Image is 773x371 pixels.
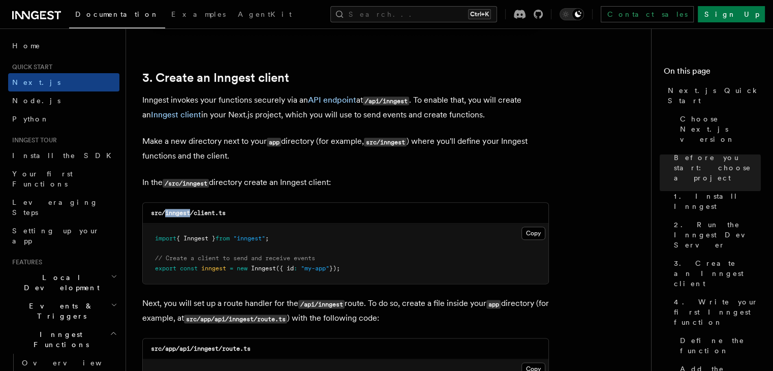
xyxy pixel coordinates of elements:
button: Local Development [8,268,119,297]
span: Events & Triggers [8,301,111,321]
span: Next.js [12,78,60,86]
a: Python [8,110,119,128]
a: AgentKit [232,3,298,27]
span: Inngest tour [8,136,57,144]
a: 4. Write your first Inngest function [670,293,761,331]
span: 3. Create an Inngest client [674,258,761,289]
span: from [215,235,230,242]
a: Next.js Quick Start [664,81,761,110]
span: "inngest" [233,235,265,242]
span: 2. Run the Inngest Dev Server [674,220,761,250]
button: Inngest Functions [8,325,119,354]
span: Install the SDK [12,151,117,160]
span: = [230,265,233,272]
a: 3. Create an Inngest client [142,71,289,85]
span: ({ id [276,265,294,272]
a: 1. Install Inngest [670,187,761,215]
code: app [486,300,501,308]
code: /api/inngest [298,300,345,308]
kbd: Ctrl+K [468,9,491,19]
button: Search...Ctrl+K [330,6,497,22]
a: 2. Run the Inngest Dev Server [670,215,761,254]
span: inngest [201,265,226,272]
span: new [237,265,248,272]
p: In the directory create an Inngest client: [142,175,549,190]
span: { Inngest } [176,235,215,242]
code: src/app/api/inngest/route.ts [151,345,251,352]
button: Toggle dark mode [560,8,584,20]
span: }); [329,265,340,272]
a: Before you start: choose a project [670,148,761,187]
a: Home [8,37,119,55]
p: Inngest invokes your functions securely via an at . To enable that, you will create an in your Ne... [142,93,549,122]
code: src/inngest/client.ts [151,209,226,217]
span: Home [12,41,41,51]
p: Make a new directory next to your directory (for example, ) where you'll define your Inngest func... [142,134,549,163]
span: Features [8,258,42,266]
a: Choose Next.js version [676,110,761,148]
code: /src/inngest [163,179,209,188]
span: Leveraging Steps [12,198,98,217]
span: Node.js [12,97,60,105]
span: Your first Functions [12,170,73,188]
code: src/app/api/inngest/route.ts [184,315,287,323]
span: Setting up your app [12,227,100,245]
a: Contact sales [601,6,694,22]
span: Define the function [680,335,761,356]
span: const [180,265,198,272]
code: src/inngest [364,138,407,146]
span: AgentKit [238,10,292,18]
span: Before you start: choose a project [674,152,761,183]
span: Python [12,115,49,123]
code: app [267,138,281,146]
span: import [155,235,176,242]
a: Inngest client [151,110,201,119]
a: Install the SDK [8,146,119,165]
span: 1. Install Inngest [674,191,761,211]
a: 3. Create an Inngest client [670,254,761,293]
p: Next, you will set up a route handler for the route. To do so, create a file inside your director... [142,296,549,326]
code: /api/inngest [363,97,409,105]
a: Leveraging Steps [8,193,119,222]
button: Copy [521,227,545,240]
a: Setting up your app [8,222,119,250]
a: API endpoint [308,95,356,105]
a: Next.js [8,73,119,91]
span: Local Development [8,272,111,293]
span: 4. Write your first Inngest function [674,297,761,327]
a: Node.js [8,91,119,110]
span: : [294,265,297,272]
a: Sign Up [698,6,765,22]
span: Next.js Quick Start [668,85,761,106]
span: Inngest [251,265,276,272]
span: Examples [171,10,226,18]
span: Choose Next.js version [680,114,761,144]
h4: On this page [664,65,761,81]
button: Events & Triggers [8,297,119,325]
a: Your first Functions [8,165,119,193]
span: "my-app" [301,265,329,272]
a: Examples [165,3,232,27]
a: Documentation [69,3,165,28]
span: Inngest Functions [8,329,110,350]
span: Documentation [75,10,159,18]
span: Quick start [8,63,52,71]
span: // Create a client to send and receive events [155,255,315,262]
span: ; [265,235,269,242]
span: export [155,265,176,272]
span: Overview [22,359,127,367]
a: Define the function [676,331,761,360]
